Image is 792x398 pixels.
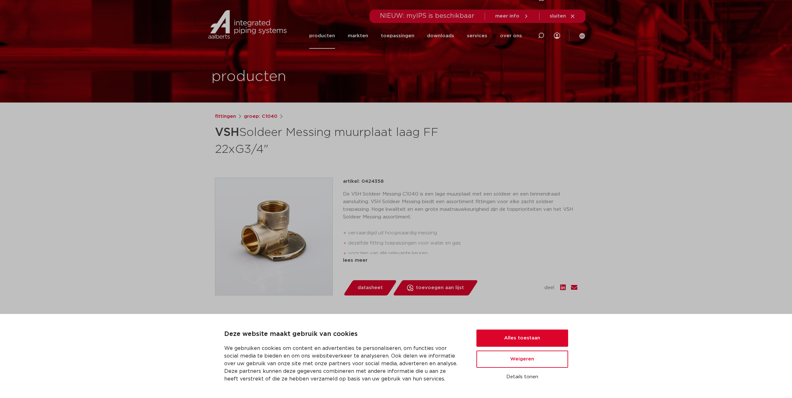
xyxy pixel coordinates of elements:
[309,23,522,49] nav: Menu
[476,372,568,382] button: Details tonen
[416,283,464,293] span: toevoegen aan lijst
[343,178,384,185] p: artikel: 0424358
[358,283,383,293] span: datasheet
[476,330,568,347] button: Alles toestaan
[215,127,239,138] strong: VSH
[343,257,577,264] div: lees meer
[343,280,397,295] a: datasheet
[550,13,575,19] a: sluiten
[348,23,368,49] a: markten
[348,228,577,238] li: vervaardigd uit hoogwaardig messing
[380,13,474,19] span: NIEUW: myIPS is beschikbaar
[467,23,487,49] a: services
[215,178,332,295] img: Product Image for VSH Soldeer Messing muurplaat laag FF 22xG3/4"
[495,13,529,19] a: meer info
[554,23,560,49] div: my IPS
[348,238,577,248] li: dezelfde fitting toepassingen voor water en gas
[224,329,461,339] p: Deze website maakt gebruik van cookies
[550,14,566,18] span: sluiten
[500,23,522,49] a: over ons
[544,284,555,292] span: deel:
[215,113,236,120] a: fittingen
[476,351,568,368] button: Weigeren
[244,113,277,120] a: groep: C1040
[381,23,414,49] a: toepassingen
[211,67,286,87] h1: producten
[215,123,454,157] h1: Soldeer Messing muurplaat laag FF 22xG3/4"
[427,23,454,49] a: downloads
[309,23,335,49] a: producten
[495,14,519,18] span: meer info
[343,190,577,221] p: De VSH Soldeer Messing C1040 is een lage muurplaat met een soldeer en een binnendraad aansluiting...
[224,345,461,383] p: We gebruiken cookies om content en advertenties te personaliseren, om functies voor social media ...
[348,248,577,259] li: voorzien van alle relevante keuren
